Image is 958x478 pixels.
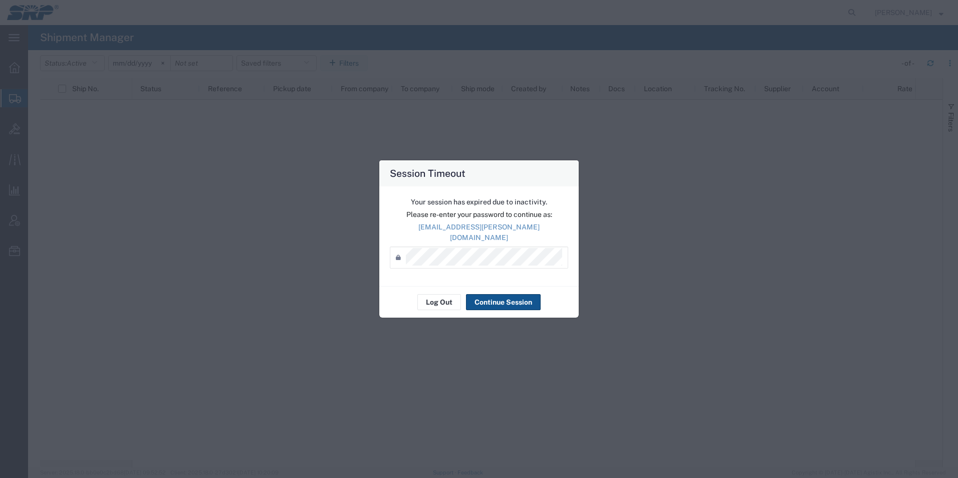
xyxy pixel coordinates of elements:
button: Log Out [417,294,461,310]
p: Your session has expired due to inactivity. [390,197,568,207]
p: [EMAIL_ADDRESS][PERSON_NAME][DOMAIN_NAME] [390,222,568,243]
button: Continue Session [466,294,541,310]
p: Please re-enter your password to continue as: [390,209,568,220]
h4: Session Timeout [390,166,465,180]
